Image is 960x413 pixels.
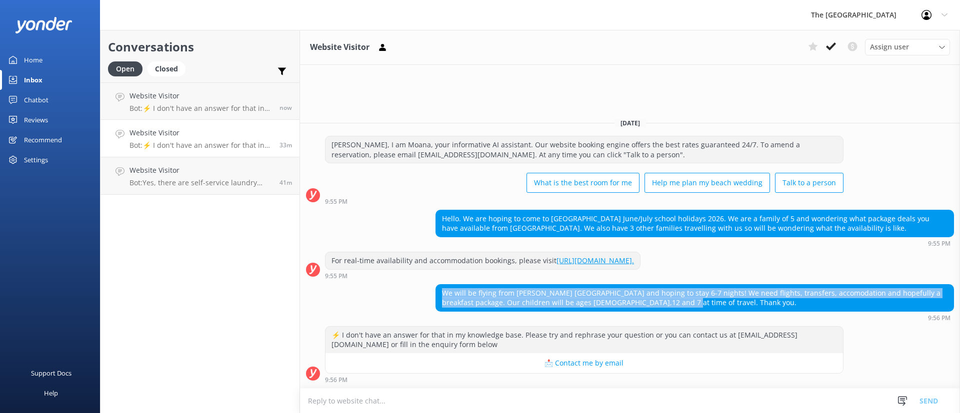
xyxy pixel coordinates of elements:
[100,120,299,157] a: Website VisitorBot:⚡ I don't have an answer for that in my knowledge base. Please try and rephras...
[129,178,272,187] p: Bot: Yes, there are self-service laundry facilities available with token-operated washing, drying...
[865,39,950,55] div: Assign User
[526,173,639,193] button: What is the best room for me
[928,241,950,247] strong: 9:55 PM
[279,103,292,112] span: Sep 21 2025 10:29pm (UTC -10:00) Pacific/Honolulu
[435,314,954,321] div: Sep 21 2025 09:56pm (UTC -10:00) Pacific/Honolulu
[108,37,292,56] h2: Conversations
[24,110,48,130] div: Reviews
[436,210,953,237] div: Hello. We are hoping to come to [GEOGRAPHIC_DATA] June/July school holidays 2026. We are a family...
[614,119,646,127] span: [DATE]
[644,173,770,193] button: Help me plan my beach wedding
[775,173,843,193] button: Talk to a person
[31,363,71,383] div: Support Docs
[325,272,640,279] div: Sep 21 2025 09:55pm (UTC -10:00) Pacific/Honolulu
[436,285,953,311] div: We will be flying from [PERSON_NAME] [GEOGRAPHIC_DATA] and hoping to stay 6-7 nights! We need fli...
[129,90,272,101] h4: Website Visitor
[108,63,147,74] a: Open
[129,165,272,176] h4: Website Visitor
[928,315,950,321] strong: 9:56 PM
[279,141,292,149] span: Sep 21 2025 09:56pm (UTC -10:00) Pacific/Honolulu
[129,141,272,150] p: Bot: ⚡ I don't have an answer for that in my knowledge base. Please try and rephrase your questio...
[129,127,272,138] h4: Website Visitor
[325,376,843,383] div: Sep 21 2025 09:56pm (UTC -10:00) Pacific/Honolulu
[325,198,843,205] div: Sep 21 2025 09:55pm (UTC -10:00) Pacific/Honolulu
[870,41,909,52] span: Assign user
[325,327,843,353] div: ⚡ I don't have an answer for that in my knowledge base. Please try and rephrase your question or ...
[24,50,42,70] div: Home
[325,377,347,383] strong: 9:56 PM
[24,90,48,110] div: Chatbot
[325,136,843,163] div: [PERSON_NAME], I am Moana, your informative AI assistant. Our website booking engine offers the b...
[325,273,347,279] strong: 9:55 PM
[147,63,190,74] a: Closed
[147,61,185,76] div: Closed
[129,104,272,113] p: Bot: ⚡ I don't have an answer for that in my knowledge base. Please try and rephrase your questio...
[24,150,48,170] div: Settings
[435,240,954,247] div: Sep 21 2025 09:55pm (UTC -10:00) Pacific/Honolulu
[108,61,142,76] div: Open
[325,353,843,373] button: 📩 Contact me by email
[310,41,369,54] h3: Website Visitor
[44,383,58,403] div: Help
[100,82,299,120] a: Website VisitorBot:⚡ I don't have an answer for that in my knowledge base. Please try and rephras...
[24,70,42,90] div: Inbox
[15,17,72,33] img: yonder-white-logo.png
[24,130,62,150] div: Recommend
[325,252,640,269] div: For real-time availability and accommodation bookings, please visit
[325,199,347,205] strong: 9:55 PM
[279,178,292,187] span: Sep 21 2025 09:47pm (UTC -10:00) Pacific/Honolulu
[556,256,634,265] a: [URL][DOMAIN_NAME].
[100,157,299,195] a: Website VisitorBot:Yes, there are self-service laundry facilities available with token-operated w...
